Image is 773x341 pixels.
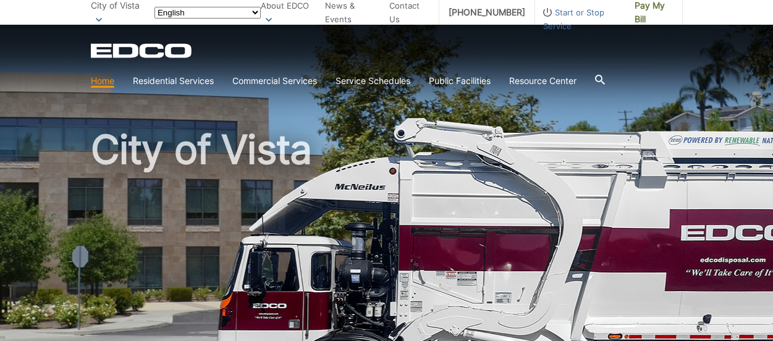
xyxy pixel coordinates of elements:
a: Resource Center [509,74,577,88]
a: Commercial Services [232,74,317,88]
a: EDCD logo. Return to the homepage. [91,43,193,58]
a: Home [91,74,114,88]
a: Service Schedules [336,74,410,88]
a: Public Facilities [429,74,491,88]
a: Residential Services [133,74,214,88]
select: Select a language [154,7,261,19]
